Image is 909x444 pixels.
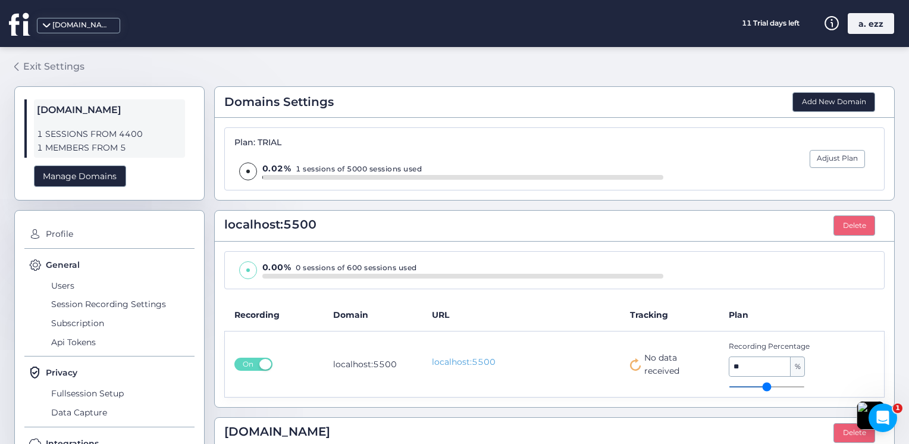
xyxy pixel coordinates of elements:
[48,333,195,352] span: Api Tokens
[893,404,902,413] span: 1
[48,384,195,403] span: Fullsession Setup
[48,295,195,314] span: Session Recording Settings
[262,262,291,273] span: 0.00%
[46,366,77,379] span: Privacy
[432,356,611,368] a: localhost:5500
[48,276,195,295] span: Users
[14,57,84,77] a: Exit Settings
[224,215,316,234] span: localhost:5500
[869,404,897,432] iframe: Intercom live chat
[234,358,272,371] button: On
[726,13,815,34] div: 11 Trial days left
[848,13,894,34] div: a. ezz
[810,150,865,168] button: Adjust Plan
[262,162,663,175] div: 1 sessions of 5000 sessions used
[52,20,112,31] div: [DOMAIN_NAME]
[225,299,324,332] th: Recording
[48,314,195,333] span: Subscription
[262,261,663,274] div: 0 sessions of 600 sessions used
[37,127,182,141] span: 1 SESSIONS FROM 4400
[34,165,126,187] div: Manage Domains
[48,403,195,422] span: Data Capture
[224,423,330,441] span: [DOMAIN_NAME]
[620,299,719,332] th: Tracking
[37,102,182,118] span: [DOMAIN_NAME]
[324,299,422,332] th: Domain
[719,299,884,332] th: Plan
[324,331,422,397] td: localhost:5500
[262,163,291,174] span: 0.02%
[46,258,80,271] span: General
[23,59,84,74] div: Exit Settings
[224,93,334,111] span: Domains Settings
[37,141,182,155] span: 1 MEMBERS FROM 5
[792,92,875,112] button: Add New Domain
[791,357,804,376] span: %
[644,351,710,377] span: No data received
[43,225,195,244] span: Profile
[833,423,875,443] button: Delete
[234,137,663,148] div: Plan: TRIAL
[239,358,258,371] span: On
[422,299,620,332] th: URL
[729,341,845,352] span: Recording Percentage
[833,215,875,236] button: Delete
